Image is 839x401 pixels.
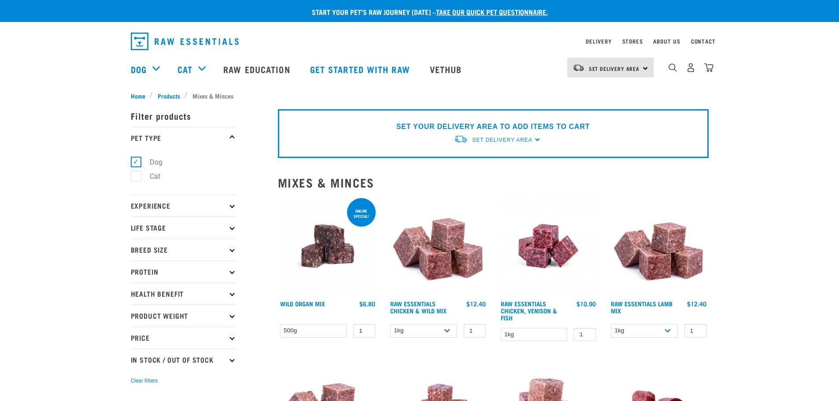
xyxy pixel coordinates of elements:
[684,324,706,338] input: 1
[466,300,486,307] div: $12.40
[501,302,557,319] a: Raw Essentials Chicken, Venison & Fish
[177,63,192,76] a: Cat
[586,40,611,43] a: Delivery
[131,283,237,305] p: Health Benefit
[499,196,599,296] img: Chicken Venison mix 1655
[136,171,164,182] label: Cat
[214,52,301,87] a: Raw Education
[131,349,237,371] p: In Stock / Out Of Stock
[609,196,709,296] img: ?1041 RE Lamb Mix 01
[359,300,375,307] div: $6.80
[353,324,375,338] input: 1
[124,29,716,54] nav: dropdown navigation
[573,64,584,72] img: van-moving.png
[131,33,239,50] img: Raw Essentials Logo
[691,40,716,43] a: Contact
[436,10,548,14] a: take our quick pet questionnaire.
[347,204,376,223] div: ONLINE SPECIAL!
[472,137,532,143] span: Set Delivery Area
[131,305,237,327] p: Product Weight
[131,105,237,127] p: Filter products
[158,91,180,100] span: Products
[131,327,237,349] p: Price
[131,91,150,100] a: Home
[301,52,421,87] a: Get started with Raw
[577,300,596,307] div: $10.90
[611,302,673,312] a: Raw Essentials Lamb Mix
[280,302,325,305] a: Wild Organ Mix
[686,63,695,72] img: user.png
[704,63,713,72] img: home-icon@2x.png
[136,157,166,168] label: Dog
[131,63,147,76] a: Dog
[153,91,185,100] a: Products
[390,302,447,312] a: Raw Essentials Chicken & Wild Mix
[131,91,145,100] span: Home
[687,300,706,307] div: $12.40
[131,91,709,100] nav: breadcrumbs
[589,67,640,70] span: Set Delivery Area
[131,239,237,261] p: Breed Size
[131,377,158,385] button: Clear filters
[464,324,486,338] input: 1
[454,135,468,144] img: van-moving.png
[131,217,237,239] p: Life Stage
[131,195,237,217] p: Experience
[396,121,590,132] p: SET YOUR DELIVERY AREA TO ADD ITEMS TO CART
[388,196,488,296] img: Pile Of Cubed Chicken Wild Meat Mix
[278,176,709,189] h2: Mixes & Minces
[653,40,680,43] a: About Us
[669,63,677,72] img: home-icon-1@2x.png
[131,261,237,283] p: Protein
[421,52,473,87] a: Vethub
[131,127,237,149] p: Pet Type
[622,40,643,43] a: Stores
[278,196,378,296] img: Wild Organ Mix
[574,328,596,342] input: 1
